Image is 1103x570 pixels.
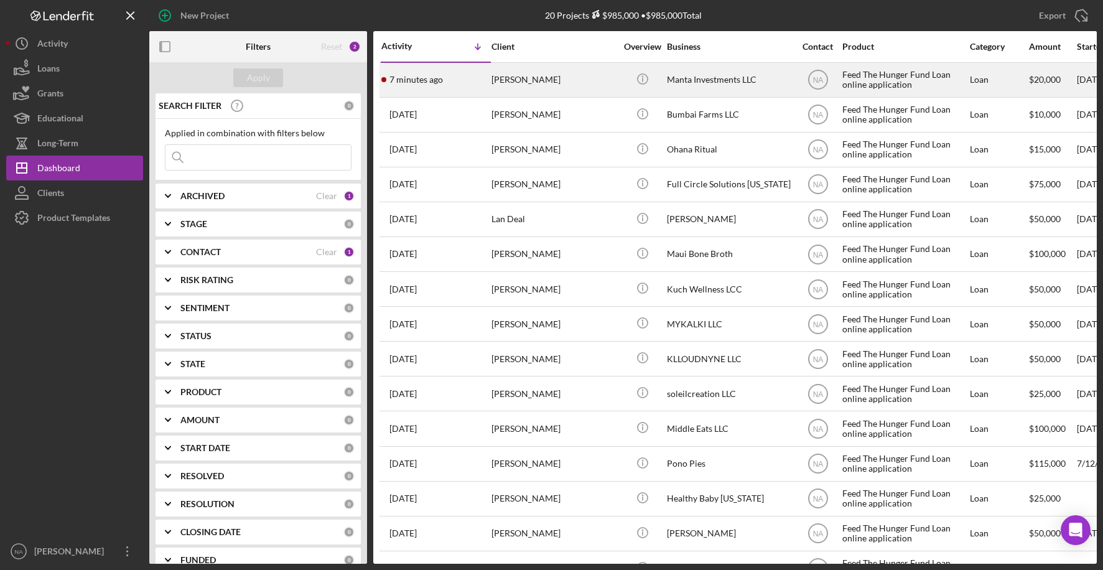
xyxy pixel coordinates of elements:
[667,412,791,445] div: Middle Eats LLC
[1029,248,1066,259] span: $100,000
[343,218,355,230] div: 0
[491,377,616,410] div: [PERSON_NAME]
[842,447,967,480] div: Feed The Hunger Fund Loan online application
[812,146,823,154] text: NA
[180,555,216,565] b: FUNDED
[1026,3,1097,28] button: Export
[389,144,417,154] time: 2025-06-12 21:51
[619,42,666,52] div: Overview
[667,63,791,96] div: Manta Investments LLC
[343,358,355,370] div: 0
[1029,213,1061,224] span: $50,000
[389,459,417,469] time: 2024-12-13 06:22
[491,517,616,550] div: [PERSON_NAME]
[1029,179,1061,189] span: $75,000
[667,168,791,201] div: Full Circle Solutions [US_STATE]
[31,539,112,567] div: [PERSON_NAME]
[37,56,60,84] div: Loans
[667,342,791,375] div: KLLOUDNYNE LLC
[812,390,823,398] text: NA
[180,359,205,369] b: STATE
[316,247,337,257] div: Clear
[149,3,241,28] button: New Project
[842,168,967,201] div: Feed The Hunger Fund Loan online application
[970,238,1028,271] div: Loan
[343,414,355,426] div: 0
[812,460,823,469] text: NA
[491,342,616,375] div: [PERSON_NAME]
[6,156,143,180] button: Dashboard
[37,31,68,59] div: Activity
[321,42,342,52] div: Reset
[6,180,143,205] button: Clients
[1061,515,1091,545] div: Open Intercom Messenger
[667,447,791,480] div: Pono Pies
[812,215,823,224] text: NA
[812,320,823,329] text: NA
[667,238,791,271] div: Maui Bone Broth
[247,68,270,87] div: Apply
[842,133,967,166] div: Feed The Hunger Fund Loan online application
[970,517,1028,550] div: Loan
[6,205,143,230] button: Product Templates
[812,425,823,434] text: NA
[1029,319,1061,329] span: $50,000
[667,482,791,515] div: Healthy Baby [US_STATE]
[1039,3,1066,28] div: Export
[491,98,616,131] div: [PERSON_NAME]
[491,238,616,271] div: [PERSON_NAME]
[667,203,791,236] div: [PERSON_NAME]
[389,249,417,259] time: 2025-04-17 22:23
[1029,528,1061,538] span: $50,000
[1029,109,1061,119] span: $10,000
[389,424,417,434] time: 2025-01-20 02:30
[970,168,1028,201] div: Loan
[812,111,823,119] text: NA
[667,42,791,52] div: Business
[389,284,417,294] time: 2025-04-15 19:42
[842,98,967,131] div: Feed The Hunger Fund Loan online application
[812,355,823,363] text: NA
[970,63,1028,96] div: Loan
[316,191,337,201] div: Clear
[389,528,417,538] time: 2024-10-14 19:04
[6,131,143,156] button: Long-Term
[343,302,355,314] div: 0
[180,331,212,341] b: STATUS
[1029,353,1061,364] span: $50,000
[6,81,143,106] button: Grants
[343,274,355,286] div: 0
[667,377,791,410] div: soleilcreation LLC
[343,498,355,510] div: 0
[348,40,361,53] div: 2
[37,156,80,184] div: Dashboard
[970,377,1028,410] div: Loan
[667,307,791,340] div: MYKALKI LLC
[491,203,616,236] div: Lan Deal
[812,180,823,189] text: NA
[180,275,233,285] b: RISK RATING
[842,482,967,515] div: Feed The Hunger Fund Loan online application
[343,190,355,202] div: 1
[6,56,143,81] button: Loans
[1029,423,1066,434] span: $100,000
[970,273,1028,306] div: Loan
[6,539,143,564] button: NA[PERSON_NAME]
[491,168,616,201] div: [PERSON_NAME]
[180,219,207,229] b: STAGE
[343,386,355,398] div: 0
[233,68,283,87] button: Apply
[180,527,241,537] b: CLOSING DATE
[180,471,224,481] b: RESOLVED
[37,106,83,134] div: Educational
[794,42,841,52] div: Contact
[389,493,417,503] time: 2024-11-19 19:12
[667,133,791,166] div: Ohana Ritual
[6,31,143,56] button: Activity
[842,203,967,236] div: Feed The Hunger Fund Loan online application
[180,443,230,453] b: START DATE
[842,307,967,340] div: Feed The Hunger Fund Loan online application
